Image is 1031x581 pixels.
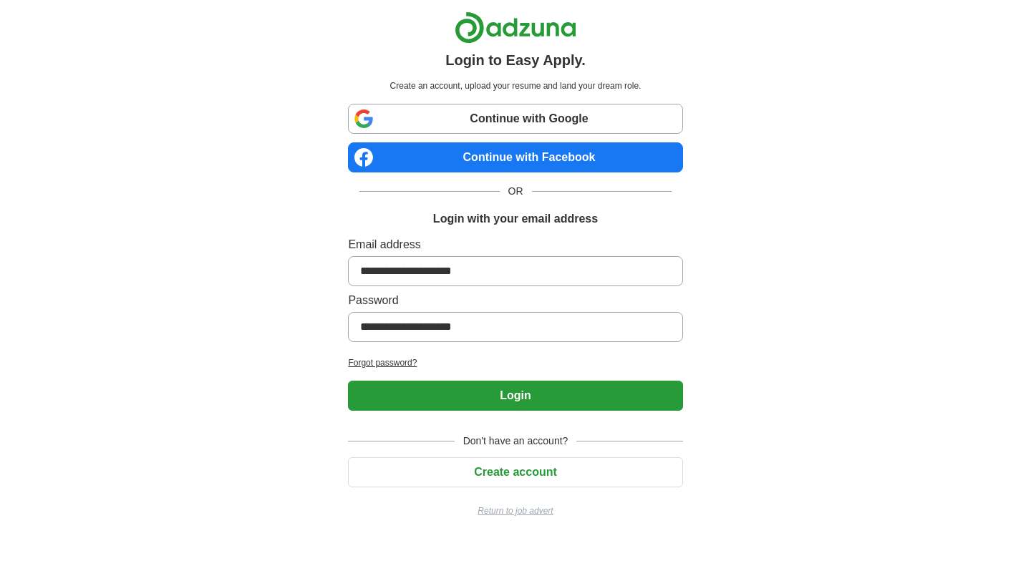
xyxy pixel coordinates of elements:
[348,381,682,411] button: Login
[455,11,576,44] img: Adzuna logo
[351,79,679,92] p: Create an account, upload your resume and land your dream role.
[348,292,682,309] label: Password
[500,184,532,199] span: OR
[348,466,682,478] a: Create account
[348,457,682,487] button: Create account
[455,434,577,449] span: Don't have an account?
[348,504,682,517] a: Return to job advert
[433,210,598,228] h1: Login with your email address
[348,236,682,253] label: Email address
[445,49,586,71] h1: Login to Easy Apply.
[348,356,682,369] a: Forgot password?
[348,142,682,172] a: Continue with Facebook
[348,104,682,134] a: Continue with Google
